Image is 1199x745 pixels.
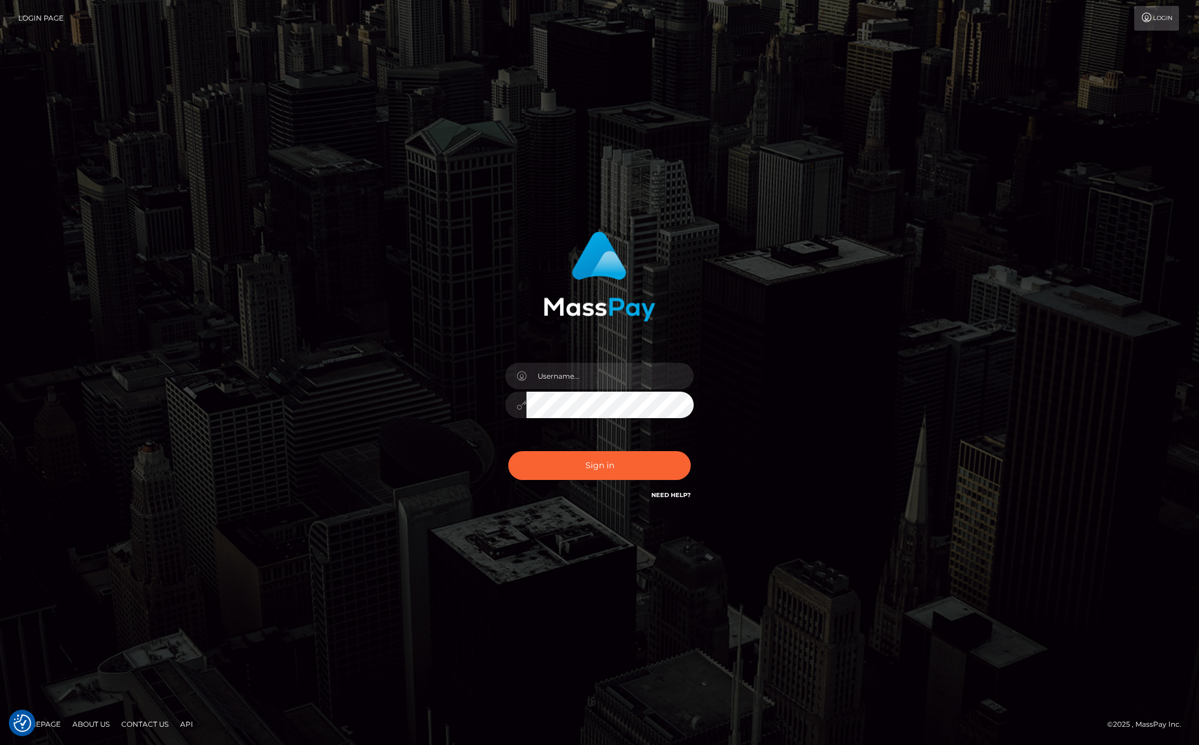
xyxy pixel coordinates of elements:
a: Login [1134,6,1179,31]
a: Homepage [13,715,65,733]
button: Sign in [508,451,691,480]
a: Login Page [18,6,64,31]
input: Username... [526,363,694,389]
a: API [175,715,198,733]
a: Need Help? [651,491,691,499]
a: About Us [68,715,114,733]
a: Contact Us [117,715,173,733]
img: MassPay Login [544,231,655,322]
img: Revisit consent button [14,714,31,732]
div: © 2025 , MassPay Inc. [1107,718,1190,731]
button: Consent Preferences [14,714,31,732]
